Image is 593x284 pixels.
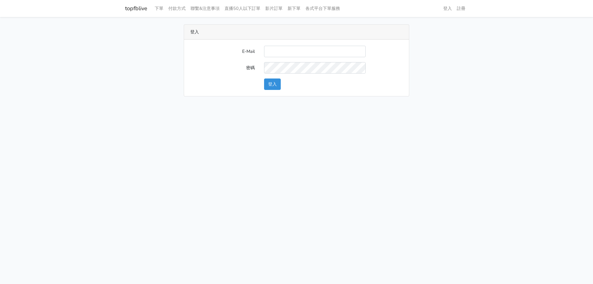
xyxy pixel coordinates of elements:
a: 註冊 [454,2,468,15]
a: 影片訂單 [263,2,285,15]
a: 直播50人以下訂單 [222,2,263,15]
a: 登入 [441,2,454,15]
a: 各式平台下單服務 [303,2,343,15]
a: topfblive [125,2,147,15]
a: 下單 [152,2,166,15]
button: 登入 [264,78,281,90]
a: 新下單 [285,2,303,15]
a: 付款方式 [166,2,188,15]
label: 密碼 [186,62,259,74]
a: 聯繫&注意事項 [188,2,222,15]
label: E-Mail [186,46,259,57]
div: 登入 [184,25,409,40]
